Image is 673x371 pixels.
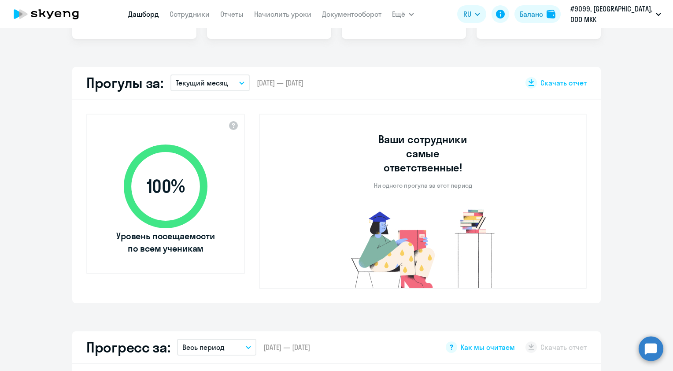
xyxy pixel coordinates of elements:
[547,10,555,19] img: balance
[177,339,256,356] button: Весь период
[570,4,652,25] p: #9099, [GEOGRAPHIC_DATA], ООО МКК
[170,74,250,91] button: Текущий месяц
[220,10,244,19] a: Отчеты
[128,10,159,19] a: Дашборд
[115,176,216,197] span: 100 %
[115,230,216,255] span: Уровень посещаемости по всем ученикам
[457,5,486,23] button: RU
[254,10,311,19] a: Начислить уроки
[540,78,587,88] span: Скачать отчет
[86,74,163,92] h2: Прогулы за:
[170,10,210,19] a: Сотрудники
[461,342,515,352] span: Как мы считаем
[263,342,310,352] span: [DATE] — [DATE]
[514,5,561,23] button: Балансbalance
[366,132,480,174] h3: Ваши сотрудники самые ответственные!
[257,78,303,88] span: [DATE] — [DATE]
[392,5,414,23] button: Ещё
[335,207,511,288] img: no-truants
[322,10,381,19] a: Документооборот
[520,9,543,19] div: Баланс
[566,4,666,25] button: #9099, [GEOGRAPHIC_DATA], ООО МКК
[182,342,225,352] p: Весь период
[392,9,405,19] span: Ещё
[176,78,228,88] p: Текущий месяц
[86,338,170,356] h2: Прогресс за:
[374,182,472,189] p: Ни одного прогула за этот период
[463,9,471,19] span: RU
